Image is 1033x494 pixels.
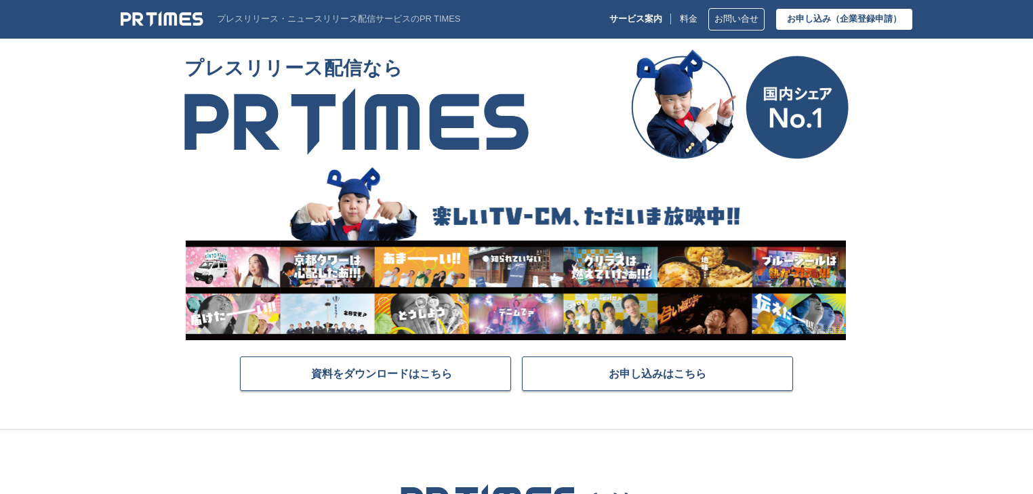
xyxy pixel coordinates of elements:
[240,356,511,391] a: 資料をダウンロードはこちら
[184,49,529,87] span: プレスリリース配信なら
[522,356,793,391] a: お申し込みはこちら
[776,9,912,30] a: お申し込み（企業登録申請）
[708,8,765,30] a: お問い合せ
[217,14,460,24] p: プレスリリース・ニュースリリース配信サービスのPR TIMES
[831,14,902,24] span: （企業登録申請）
[311,367,452,380] span: 資料をダウンロードはこちら
[184,87,529,155] img: PR TIMES
[680,14,697,24] a: 料金
[609,14,662,24] p: サービス案内
[121,11,203,27] img: PR TIMES
[184,165,846,340] img: 楽しいTV-CM、ただいま放映中!!
[631,49,849,159] img: 国内シェア No.1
